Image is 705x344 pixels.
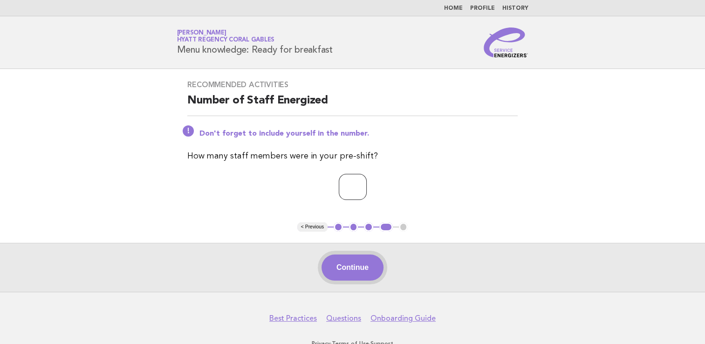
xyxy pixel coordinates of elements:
p: Don't forget to include yourself in the number. [199,129,518,138]
a: Onboarding Guide [370,314,436,323]
p: How many staff members were in your pre-shift? [187,150,518,163]
h1: Menu knowledge: Ready for breakfast [177,30,333,55]
button: Continue [322,255,383,281]
a: Home [444,6,463,11]
button: < Previous [297,222,328,232]
a: [PERSON_NAME]Hyatt Regency Coral Gables [177,30,275,43]
a: Best Practices [269,314,317,323]
a: Questions [326,314,361,323]
button: 2 [349,222,358,232]
button: 3 [364,222,373,232]
h3: Recommended activities [187,80,518,89]
button: 1 [334,222,343,232]
button: 4 [379,222,393,232]
a: History [502,6,528,11]
a: Profile [470,6,495,11]
h2: Number of Staff Energized [187,93,518,116]
img: Service Energizers [484,28,528,57]
span: Hyatt Regency Coral Gables [177,37,275,43]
